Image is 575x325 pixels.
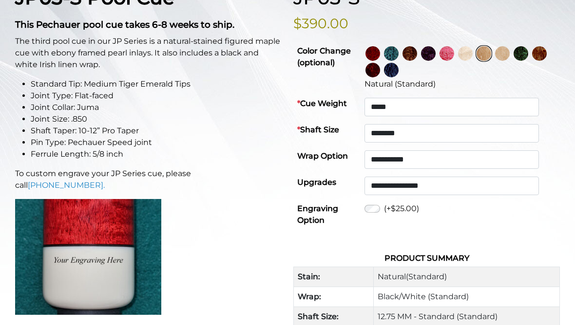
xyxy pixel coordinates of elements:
strong: Upgrades [297,178,336,187]
strong: Shaft Size [297,125,339,134]
strong: Engraving Option [297,204,338,225]
img: Purple [421,46,436,61]
img: Natural [477,46,491,61]
li: Joint Type: Flat-faced [31,90,282,102]
strong: Shaft Size: [298,312,339,321]
li: Joint Size: .850 [31,113,282,125]
td: Black/White (Standard) [373,287,559,307]
img: Wine [365,46,380,61]
p: To custom engrave your JP Series cue, please call [15,168,282,191]
img: An image of a cue butt with the words "YOUR ENGRAVING HERE". [15,199,161,315]
li: Shaft Taper: 10-12” Pro Taper [31,125,282,137]
strong: Wrap Option [297,151,348,161]
strong: Color Change (optional) [297,46,351,67]
img: Rose [402,46,417,61]
img: Turquoise [384,46,399,61]
li: Joint Collar: Juma [31,102,282,113]
img: Chestnut [532,46,547,61]
strong: This Pechauer pool cue takes 6-8 weeks to ship. [15,19,234,30]
p: The third pool cue in our JP Series is a natural-stained figured maple cue with ebony framed pear... [15,36,282,71]
label: (+$25.00) [384,203,419,215]
img: No Stain [458,46,473,61]
strong: Stain: [298,272,320,281]
img: Green [514,46,528,61]
img: Light Natural [495,46,510,61]
strong: Product Summary [384,253,469,263]
img: Burgundy [365,63,380,77]
strong: Cue Weight [297,99,347,108]
strong: Wrap: [298,292,321,301]
img: Pink [440,46,454,61]
a: [PHONE_NUMBER]. [28,181,105,190]
span: (Standard) [406,272,447,281]
bdi: $390.00 [293,15,348,32]
img: Blue [384,63,399,77]
li: Standard Tip: Medium Tiger Emerald Tips [31,78,282,90]
li: Pin Type: Pechauer Speed joint [31,137,282,148]
div: Natural (Standard) [364,78,556,90]
li: Ferrule Length: 5/8 inch [31,148,282,160]
td: Natural [373,267,559,287]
